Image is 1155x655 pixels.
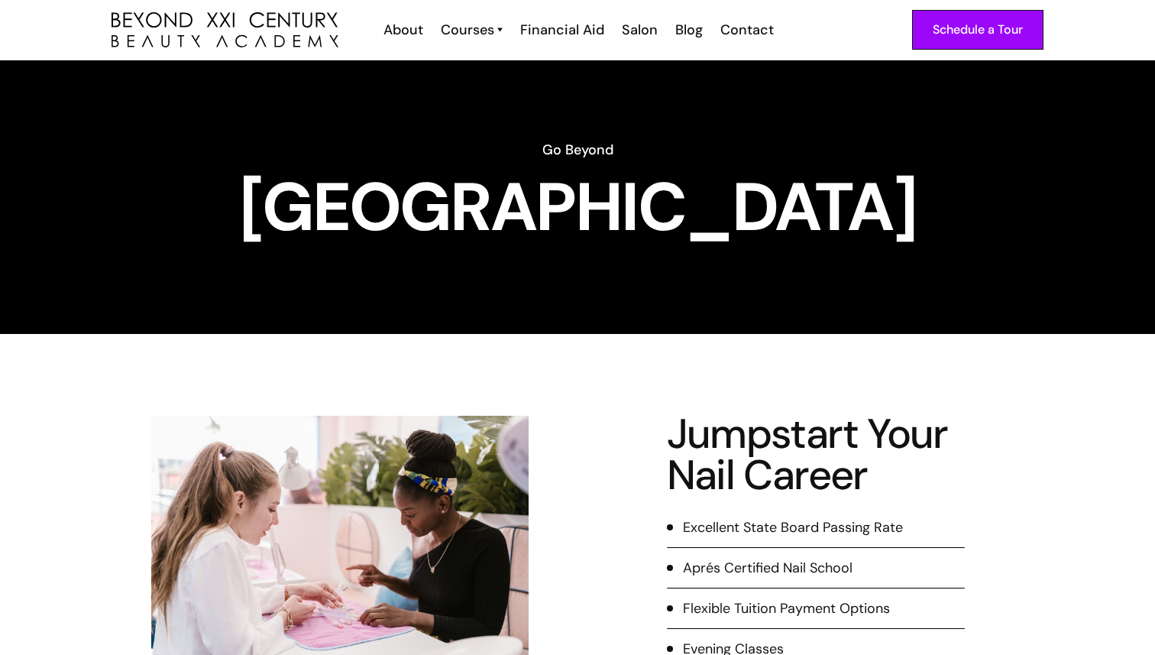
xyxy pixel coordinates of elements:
[683,558,852,578] div: Aprés Certified Nail School
[383,20,423,40] div: About
[112,12,338,48] img: beyond 21st century beauty academy logo
[374,20,431,40] a: About
[665,20,710,40] a: Blog
[622,20,658,40] div: Salon
[441,20,503,40] a: Courses
[710,20,781,40] a: Contact
[675,20,703,40] div: Blog
[520,20,604,40] div: Financial Aid
[667,413,965,496] h2: Jumpstart Your Nail Career
[612,20,665,40] a: Salon
[239,164,916,251] strong: [GEOGRAPHIC_DATA]
[683,517,903,537] div: Excellent State Board Passing Rate
[112,12,338,48] a: home
[912,10,1043,50] a: Schedule a Tour
[441,20,494,40] div: Courses
[112,140,1043,160] h6: Go Beyond
[510,20,612,40] a: Financial Aid
[720,20,774,40] div: Contact
[933,20,1023,40] div: Schedule a Tour
[683,598,890,618] div: Flexible Tuition Payment Options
